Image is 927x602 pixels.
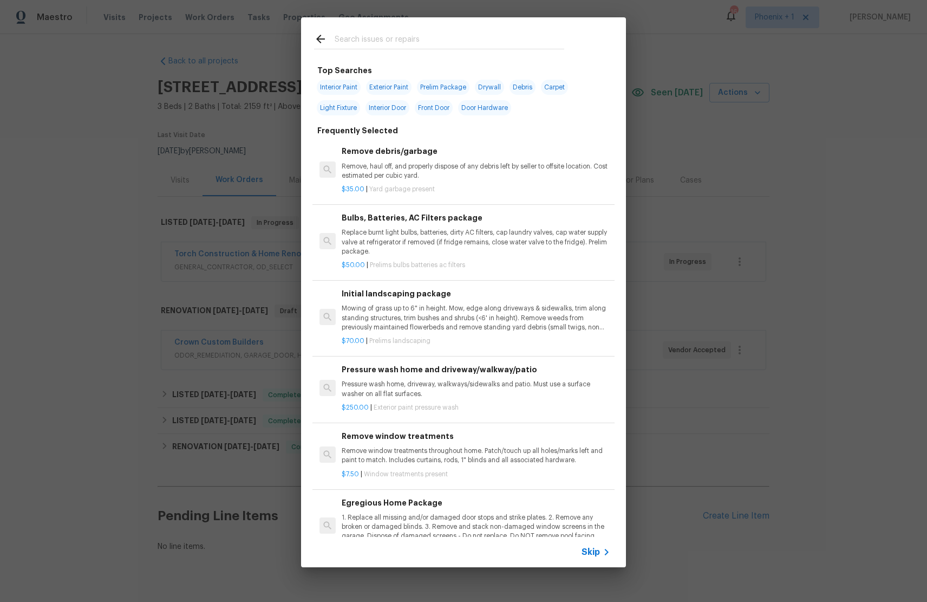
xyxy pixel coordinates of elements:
[342,262,365,268] span: $50.00
[342,304,610,332] p: Mowing of grass up to 6" in height. Mow, edge along driveways & sidewalks, trim along standing st...
[342,497,610,509] h6: Egregious Home Package
[342,403,610,412] p: |
[582,547,600,558] span: Skip
[342,430,610,442] h6: Remove window treatments
[317,125,398,137] h6: Frequently Selected
[342,513,610,541] p: 1. Replace all missing and/or damaged door stops and strike plates. 2. Remove any broken or damag...
[370,262,465,268] span: Prelims bulbs batteries ac filters
[342,261,610,270] p: |
[342,471,359,477] span: $7.50
[342,186,364,192] span: $35.00
[541,80,568,95] span: Carpet
[369,186,435,192] span: Yard garbage present
[342,446,610,465] p: Remove window treatments throughout home. Patch/touch up all holes/marks left and paint to match....
[317,64,372,76] h6: Top Searches
[342,364,610,376] h6: Pressure wash home and driveway/walkway/patio
[342,336,610,346] p: |
[510,80,536,95] span: Debris
[342,470,610,479] p: |
[364,471,448,477] span: Window treatments present
[317,80,361,95] span: Interior Paint
[342,228,610,256] p: Replace burnt light bulbs, batteries, dirty AC filters, cap laundry valves, cap water supply valv...
[342,338,364,344] span: $70.00
[417,80,469,95] span: Prelim Package
[342,404,369,411] span: $250.00
[342,145,610,157] h6: Remove debris/garbage
[342,185,610,194] p: |
[365,100,409,115] span: Interior Door
[342,380,610,398] p: Pressure wash home, driveway, walkways/sidewalks and patio. Must use a surface washer on all flat...
[342,212,610,224] h6: Bulbs, Batteries, AC Filters package
[366,80,412,95] span: Exterior Paint
[458,100,511,115] span: Door Hardware
[342,288,610,300] h6: Initial landscaping package
[335,33,564,49] input: Search issues or repairs
[317,100,360,115] span: Light Fixture
[374,404,459,411] span: Exterior paint pressure wash
[415,100,453,115] span: Front Door
[369,338,430,344] span: Prelims landscaping
[342,162,610,180] p: Remove, haul off, and properly dispose of any debris left by seller to offsite location. Cost est...
[475,80,504,95] span: Drywall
